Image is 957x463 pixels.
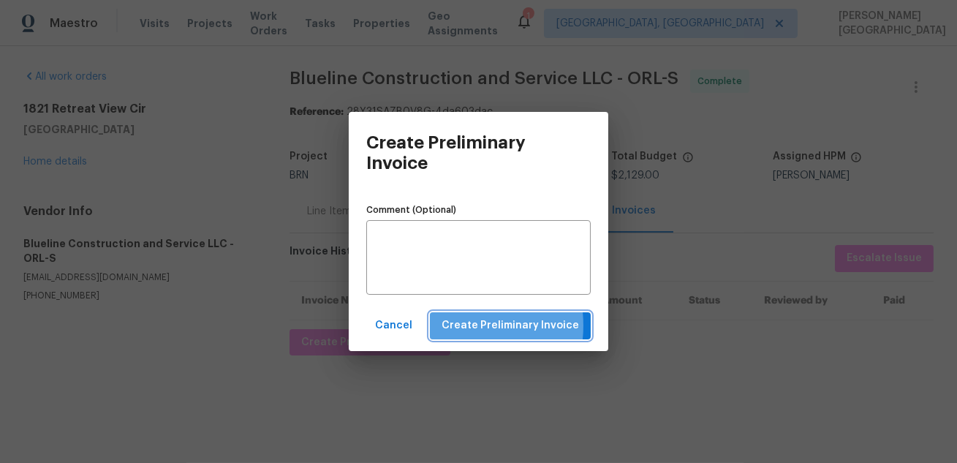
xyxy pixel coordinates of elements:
[442,317,579,335] span: Create Preliminary Invoice
[375,317,412,335] span: Cancel
[366,132,552,173] h3: Create Preliminary Invoice
[430,312,591,339] button: Create Preliminary Invoice
[366,206,591,214] label: Comment (Optional)
[369,312,418,339] button: Cancel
